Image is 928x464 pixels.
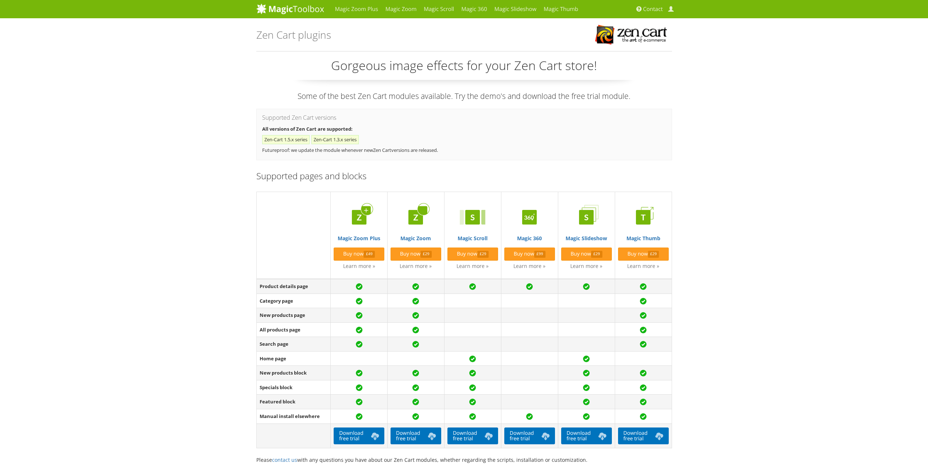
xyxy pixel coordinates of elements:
span: free trial [339,435,359,442]
td: Home page [256,351,331,366]
span: free trial [624,435,644,442]
strong: All versions of Zen Cart are supported: [262,126,353,132]
h3: Supported Zen Cart versions [262,115,666,121]
li: Zen-Cart 1.5.x series [262,135,310,144]
a: Learn more » [570,262,602,269]
span: free trial [396,435,416,442]
a: Magic Thumb [618,203,669,242]
img: Magic Zoom Plus [345,203,374,232]
a: Magic Zoom [391,203,441,242]
a: Downloadfree trial [334,427,384,444]
a: Magic 360 [504,203,555,242]
span: £99 [534,251,545,258]
img: Magic Thumb [629,203,658,232]
span: free trial [510,435,530,442]
td: All products page [256,322,331,337]
p: Please with any questions you have about our Zen Cart modules, whether regarding the scripts, ins... [256,456,672,464]
td: Category page [256,294,331,308]
a: Downloadfree trial [391,427,441,444]
a: Buy now£29 [391,248,441,261]
p: Some of the best Zen Cart modules available. Try the demo's and download the free trial module. [256,91,672,101]
span: £49 [364,251,375,258]
a: Magic Slideshow [561,203,612,242]
li: Zen-Cart 1.3.x series [311,135,359,144]
a: Magic Scroll [447,203,498,242]
span: £29 [477,251,489,258]
img: Magic 360 [515,203,544,232]
td: New products page [256,308,331,323]
img: Magic Slideshow [572,203,601,232]
a: Learn more » [400,262,432,269]
a: Buy now£29 [447,248,498,261]
h1: Zen Cart plugins [256,24,331,46]
td: New products block [256,366,331,380]
span: £29 [648,251,659,258]
td: Specials block [256,380,331,395]
p: Futureproof: we update the module whenever new versions are released. [262,146,666,154]
a: Learn more » [513,262,545,269]
a: Buy now£49 [334,248,384,261]
a: Magic Zoom Plus [334,203,384,242]
a: Learn more » [457,262,489,269]
a: contact us [272,456,297,463]
a: Downloadfree trial [447,427,498,444]
a: Learn more » [343,262,375,269]
a: Buy now£99 [504,248,555,261]
a: Learn more » [627,262,659,269]
td: Manual install elsewhere [256,409,331,424]
a: Buy now£29 [618,248,669,261]
h3: Supported pages and blocks [256,171,672,181]
a: Downloadfree trial [618,427,669,444]
p: Gorgeous image effects for your Zen Cart store! [256,57,672,80]
span: £29 [591,251,602,258]
a: Buy now£29 [561,248,612,261]
span: Contact [643,5,663,13]
td: Search page [256,337,331,352]
a: Downloadfree trial [504,427,555,444]
span: free trial [453,435,473,442]
img: Magic Zoom [401,203,430,232]
img: MagicToolbox.com - Image tools for your website [256,3,324,14]
a: Downloadfree trial [561,427,612,444]
span: free trial [567,435,587,442]
td: Featured block [256,395,331,409]
a: Zen Cart [373,147,391,153]
span: £29 [420,251,432,258]
img: Magic Scroll [458,203,487,232]
td: Product details page [256,279,331,294]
